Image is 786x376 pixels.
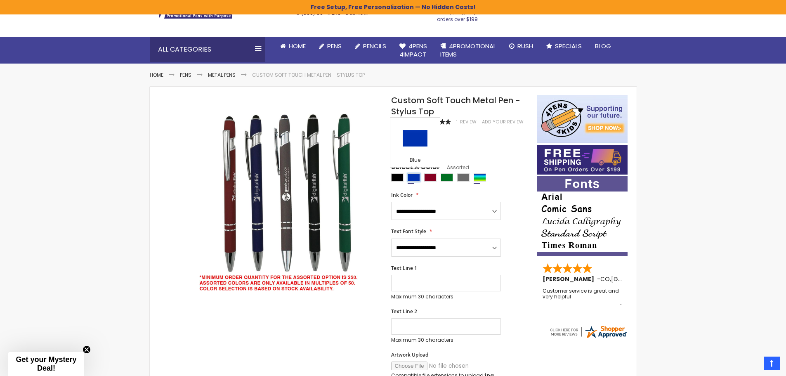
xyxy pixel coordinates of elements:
[289,42,306,50] span: Home
[456,119,478,125] a: 1 Review
[537,95,628,143] img: 4pens 4 kids
[392,157,438,165] div: Blue
[363,42,386,50] span: Pencils
[391,228,426,235] span: Text Font Style
[600,275,610,283] span: CO
[391,337,501,343] p: Maximum 30 characters
[543,288,623,306] div: Customer service is great and very helpful
[391,308,417,315] span: Text Line 2
[460,119,477,125] span: Review
[718,354,786,376] iframe: Google Customer Reviews
[391,351,428,358] span: Artwork Upload
[208,71,236,78] a: Metal Pens
[549,334,628,341] a: 4pens.com certificate URL
[399,42,427,59] span: 4Pens 4impact
[543,275,597,283] span: [PERSON_NAME]
[440,164,469,171] span: Assorted
[391,95,520,117] span: Custom Soft Touch Metal Pen - Stylus Top
[391,192,413,199] span: Ink Color
[611,275,672,283] span: [GEOGRAPHIC_DATA]
[474,173,486,182] div: Assorted
[441,173,453,182] div: Green
[327,42,342,50] span: Pens
[588,37,618,55] a: Blog
[555,42,582,50] span: Specials
[150,37,265,62] div: All Categories
[503,37,540,55] a: Rush
[348,37,393,55] a: Pencils
[83,345,91,354] button: Close teaser
[391,163,440,174] span: Select A Color
[312,37,348,55] a: Pens
[456,119,458,125] span: 1
[180,71,191,78] a: Pens
[391,265,417,272] span: Text Line 1
[537,145,628,175] img: Free shipping on orders over $199
[274,37,312,55] a: Home
[440,42,496,59] span: 4PROMOTIONAL ITEMS
[192,107,380,296] img: assorted-disclaimer-custom-soft-touch-metal-pens-with-stylus_1.jpg
[457,173,470,182] div: Grey
[597,275,672,283] span: - ,
[408,173,420,182] div: Blue
[537,176,628,256] img: font-personalization-examples
[393,37,434,64] a: 4Pens4impact
[549,324,628,339] img: 4pens.com widget logo
[16,355,76,372] span: Get your Mystery Deal!
[424,173,437,182] div: Burgundy
[517,42,533,50] span: Rush
[8,352,84,376] div: Get your Mystery Deal!Close teaser
[540,37,588,55] a: Specials
[391,293,501,300] p: Maximum 30 characters
[391,173,404,182] div: Black
[150,71,163,78] a: Home
[595,42,611,50] span: Blog
[482,119,524,125] a: Add Your Review
[252,72,365,78] li: Custom Soft Touch Metal Pen - Stylus Top
[434,37,503,64] a: 4PROMOTIONALITEMS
